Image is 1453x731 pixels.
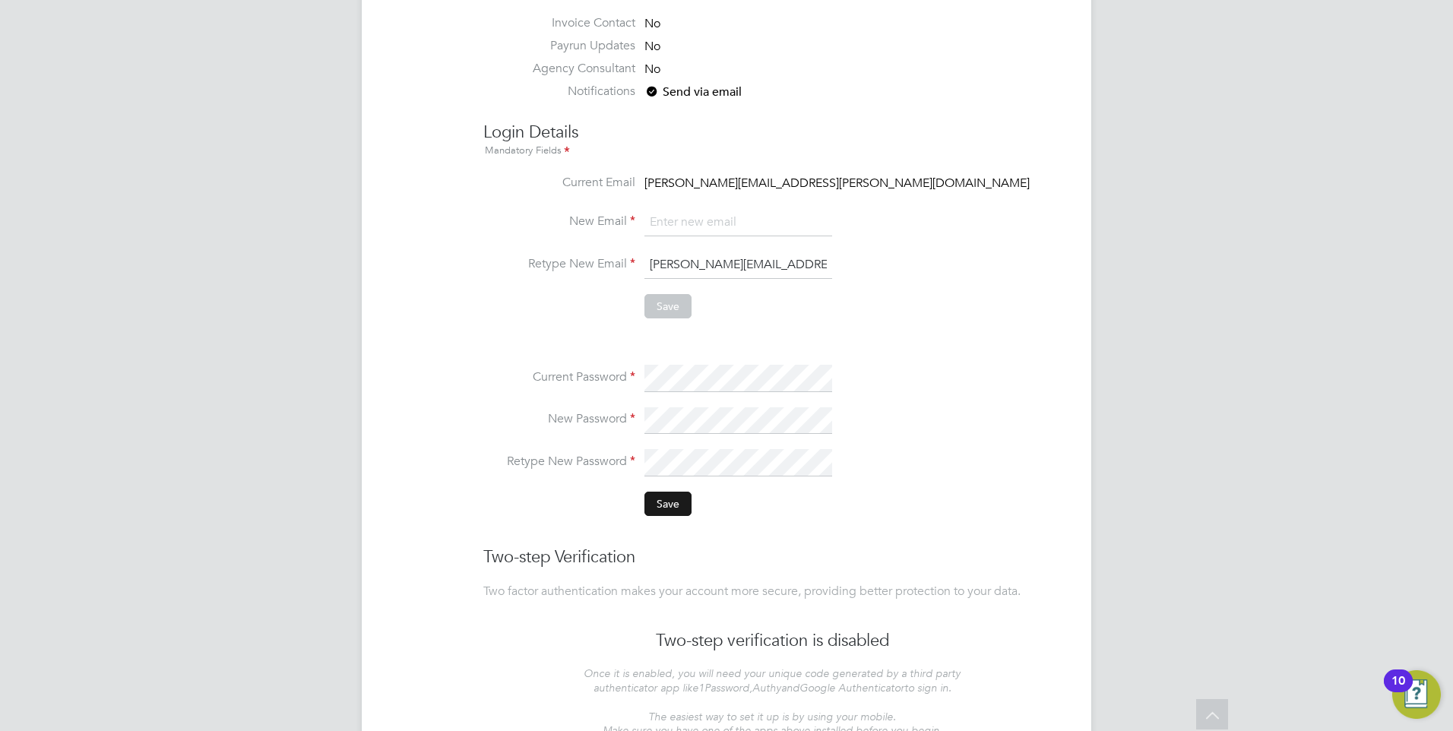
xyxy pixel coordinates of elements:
[644,176,1030,191] span: [PERSON_NAME][EMAIL_ADDRESS][PERSON_NAME][DOMAIN_NAME]
[483,454,635,470] label: Retype New Password
[483,584,1061,600] div: Two factor authentication makes your account more secure, providing better protection to your data.
[1391,681,1405,701] div: 10
[483,256,635,272] label: Retype New Email
[483,175,635,191] label: Current Email
[644,39,660,54] span: No
[584,666,961,694] div: Once it is enabled, you will need your unique code generated by a third party authenticator app l...
[799,681,904,695] span: Google Authenticator
[483,15,635,31] label: Invoice Contact
[644,492,692,516] button: Save
[483,38,635,54] label: Payrun Updates
[1392,670,1441,719] button: Open Resource Center, 10 new notifications
[644,252,832,279] input: Enter new email again
[483,106,1061,160] h3: Login Details
[483,143,1061,160] div: Mandatory Fields
[483,411,635,427] label: New Password
[644,84,742,100] span: Send via email
[644,62,660,77] span: No
[644,17,660,32] span: No
[483,531,1061,568] h3: Two-step Verification
[483,84,635,100] label: Notifications
[644,294,692,318] button: Save
[644,209,832,236] input: Enter new email
[483,214,635,229] label: New Email
[656,630,889,652] h3: Two-step verification is disabled
[483,61,635,77] label: Agency Consultant
[483,369,635,385] label: Current Password
[698,681,749,695] span: 1Password
[752,681,781,695] span: Authy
